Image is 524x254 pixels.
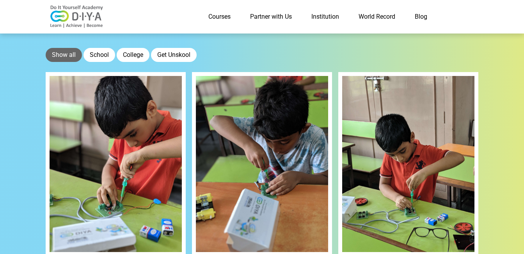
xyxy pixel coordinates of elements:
button: Show all [46,48,82,62]
a: Courses [199,9,240,25]
a: World Record [349,9,405,25]
a: Contact Us [437,9,479,25]
a: Blog [405,9,437,25]
button: Get Unskool [151,48,197,62]
a: Institution [302,9,349,25]
img: logo-v2.png [46,5,108,28]
button: College [117,48,149,62]
a: Partner with Us [240,9,302,25]
button: School [83,48,115,62]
